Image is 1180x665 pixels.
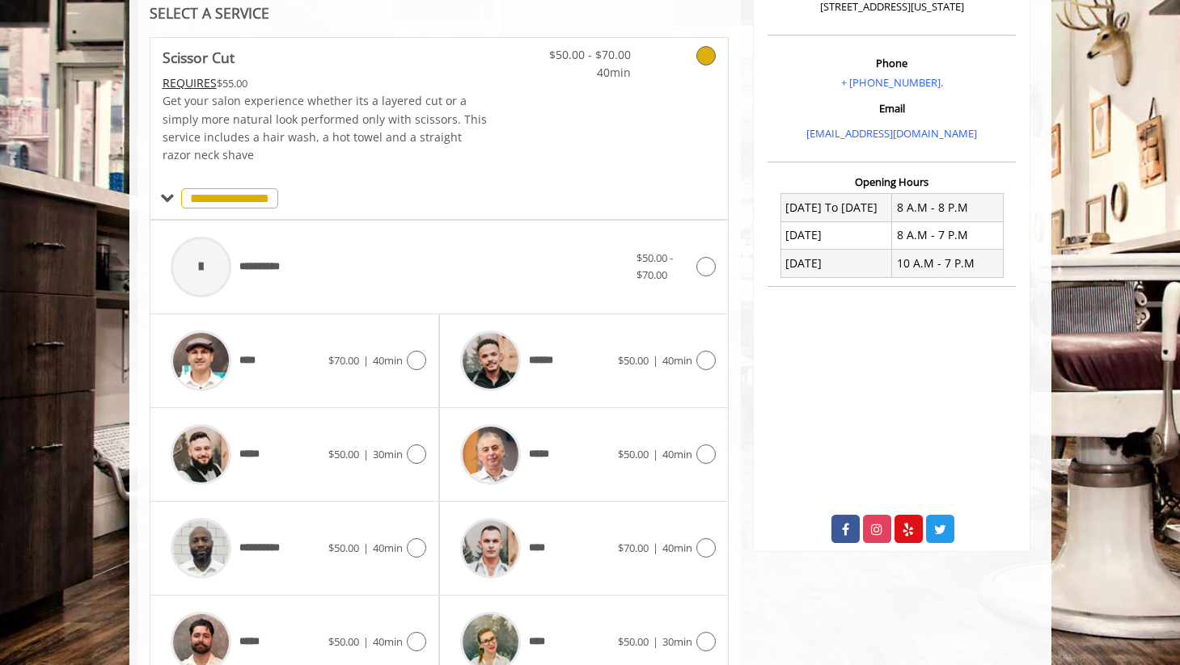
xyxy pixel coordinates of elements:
span: $50.00 - $70.00 [637,250,673,282]
span: 40min [662,541,692,555]
span: This service needs some Advance to be paid before we block your appointment [163,75,217,90]
span: | [363,541,369,555]
span: $50.00 [328,447,359,461]
div: $55.00 [163,74,488,92]
span: | [363,634,369,649]
div: SELECT A SERVICE [150,6,730,21]
span: | [653,353,658,368]
td: 8 A.M - 7 P.M [892,221,1004,249]
td: [DATE] [780,221,892,249]
a: + [PHONE_NUMBER]. [841,75,943,90]
span: 30min [662,634,692,649]
span: 40min [373,541,403,555]
span: 30min [373,447,403,461]
span: | [653,541,658,555]
span: | [363,353,369,368]
h3: Opening Hours [768,176,1016,187]
span: 40min [373,353,403,368]
span: 40min [662,353,692,368]
span: 40min [373,634,403,649]
span: $50.00 [618,353,649,368]
span: $50.00 [618,447,649,461]
h3: Phone [772,57,1012,69]
span: | [363,447,369,461]
td: [DATE] [780,250,892,277]
span: $50.00 - $70.00 [535,46,631,64]
td: 8 A.M - 8 P.M [892,194,1004,221]
span: $70.00 [618,541,649,555]
td: [DATE] To [DATE] [780,194,892,221]
a: [EMAIL_ADDRESS][DOMAIN_NAME] [806,126,977,141]
h3: Email [772,103,1012,114]
span: $50.00 [618,634,649,649]
span: $50.00 [328,541,359,555]
span: 40min [662,447,692,461]
p: Get your salon experience whether its a layered cut or a simply more natural look performed only ... [163,92,488,165]
span: $70.00 [328,353,359,368]
td: 10 A.M - 7 P.M [892,250,1004,277]
span: | [653,634,658,649]
span: | [653,447,658,461]
span: $50.00 [328,634,359,649]
b: Scissor Cut [163,46,235,69]
span: 40min [535,64,631,82]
